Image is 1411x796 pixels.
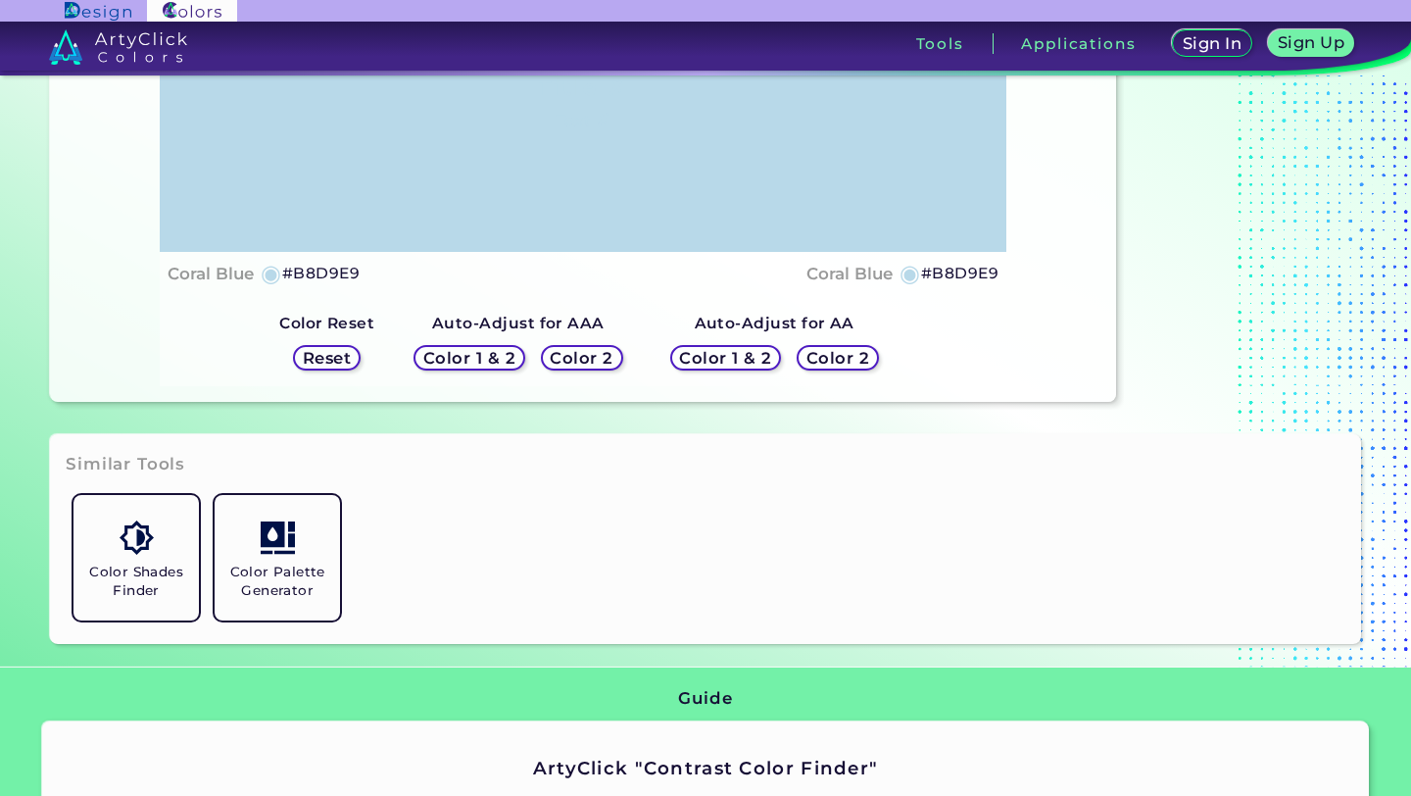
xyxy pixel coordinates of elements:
h5: ◉ [900,262,921,285]
h5: Color 2 [553,350,610,365]
a: Sign In [1176,31,1248,56]
img: icon_color_shades.svg [120,521,154,555]
h5: Color 1 & 2 [684,350,768,365]
h4: Coral Blue [168,260,254,288]
h3: Guide [678,687,732,711]
a: Color Shades Finder [66,487,207,628]
h5: Color Shades Finder [81,563,191,600]
h3: Applications [1021,36,1136,51]
h4: Text ✗ [556,107,609,135]
a: Color Palette Generator [207,487,348,628]
strong: Auto-Adjust for AA [695,314,854,332]
h5: #B8D9E9 [282,261,360,286]
h5: #B8D9E9 [921,261,998,286]
h5: Color Palette Generator [222,563,332,600]
h1: Title ✗ [538,73,628,102]
h5: ◉ [261,262,282,285]
strong: Color Reset [279,314,374,332]
h3: Tools [916,36,964,51]
h5: Reset [305,350,349,365]
strong: Auto-Adjust for AAA [432,314,605,332]
img: ArtyClick Design logo [65,2,130,21]
a: Sign Up [1272,31,1350,56]
h5: Sign In [1186,36,1240,51]
h5: Sign Up [1281,35,1341,50]
h5: Color 2 [809,350,867,365]
img: icon_col_pal_col.svg [261,521,295,555]
h3: Similar Tools [66,453,185,476]
img: logo_artyclick_colors_white.svg [49,29,187,65]
h4: Coral Blue [806,260,893,288]
h2: ArtyClick "Contrast Color Finder" [254,756,1157,781]
h5: Color 1 & 2 [427,350,511,365]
